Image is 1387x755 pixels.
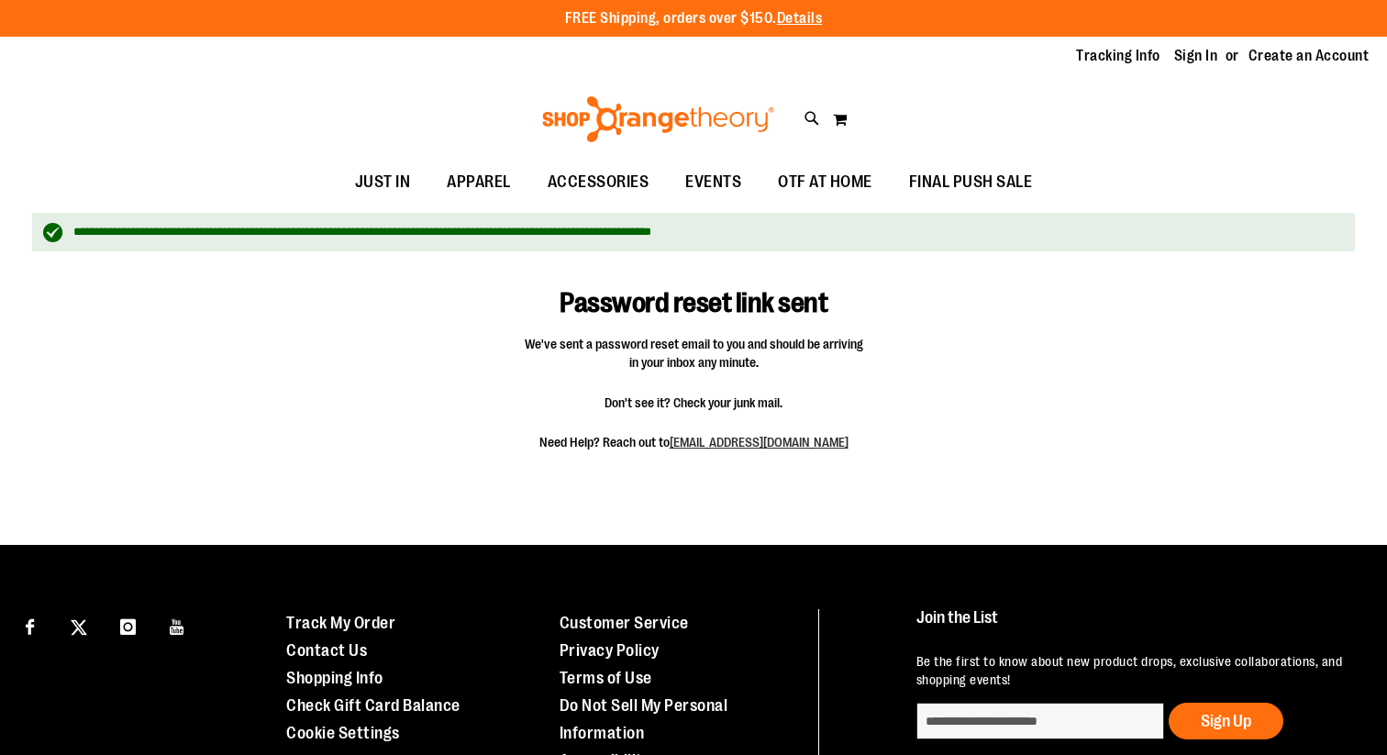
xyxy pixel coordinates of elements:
[891,161,1051,204] a: FINAL PUSH SALE
[916,703,1164,739] input: enter email
[916,609,1351,643] h4: Join the List
[909,161,1033,203] span: FINAL PUSH SALE
[161,609,194,641] a: Visit our Youtube page
[286,696,460,715] a: Check Gift Card Balance
[539,96,777,142] img: Shop Orangetheory
[778,161,872,203] span: OTF AT HOME
[529,161,668,204] a: ACCESSORIES
[355,161,411,203] span: JUST IN
[1174,46,1218,66] a: Sign In
[524,394,863,412] span: Don't see it? Check your junk mail.
[447,161,511,203] span: APPAREL
[1169,703,1283,739] button: Sign Up
[480,261,908,319] h1: Password reset link sent
[560,614,689,632] a: Customer Service
[667,161,760,204] a: EVENTS
[560,641,660,660] a: Privacy Policy
[286,614,395,632] a: Track My Order
[916,652,1351,689] p: Be the first to know about new product drops, exclusive collaborations, and shopping events!
[565,8,823,29] p: FREE Shipping, orders over $150.
[777,10,823,27] a: Details
[560,669,652,687] a: Terms of Use
[760,161,891,204] a: OTF AT HOME
[63,609,95,641] a: Visit our X page
[286,724,400,742] a: Cookie Settings
[428,161,529,204] a: APPAREL
[1076,46,1160,66] a: Tracking Info
[286,641,367,660] a: Contact Us
[685,161,741,203] span: EVENTS
[14,609,46,641] a: Visit our Facebook page
[548,161,649,203] span: ACCESSORIES
[670,435,849,450] a: [EMAIL_ADDRESS][DOMAIN_NAME]
[524,433,863,451] span: Need Help? Reach out to
[1248,46,1370,66] a: Create an Account
[337,161,429,204] a: JUST IN
[560,696,728,742] a: Do Not Sell My Personal Information
[286,669,383,687] a: Shopping Info
[1201,712,1251,730] span: Sign Up
[112,609,144,641] a: Visit our Instagram page
[524,335,863,372] span: We've sent a password reset email to you and should be arriving in your inbox any minute.
[71,619,87,636] img: Twitter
